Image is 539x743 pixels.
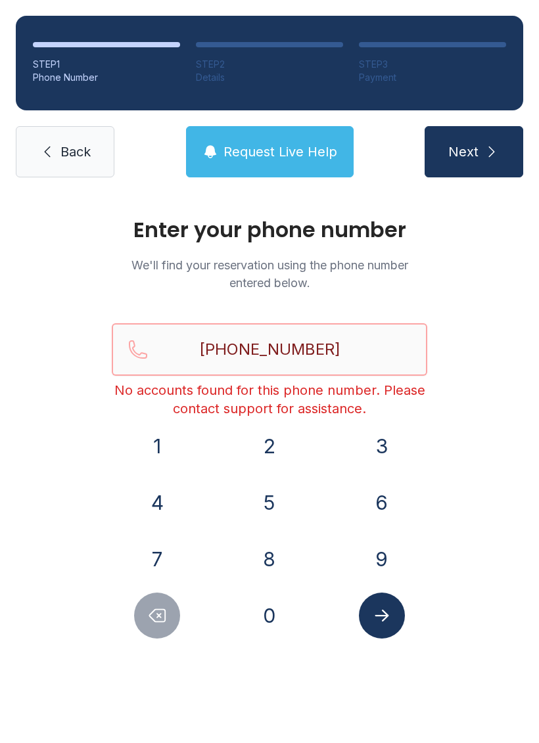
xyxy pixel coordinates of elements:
div: Phone Number [33,71,180,84]
span: Next [448,143,479,161]
button: 9 [359,536,405,582]
button: 6 [359,480,405,526]
button: 1 [134,423,180,469]
button: 7 [134,536,180,582]
button: Delete number [134,593,180,639]
span: Back [60,143,91,161]
span: Request Live Help [223,143,337,161]
div: STEP 3 [359,58,506,71]
div: STEP 2 [196,58,343,71]
input: Reservation phone number [112,323,427,376]
div: Details [196,71,343,84]
button: 0 [246,593,293,639]
button: 5 [246,480,293,526]
div: STEP 1 [33,58,180,71]
button: 4 [134,480,180,526]
h1: Enter your phone number [112,219,427,240]
div: No accounts found for this phone number. Please contact support for assistance. [112,381,427,418]
p: We'll find your reservation using the phone number entered below. [112,256,427,292]
button: Submit lookup form [359,593,405,639]
button: 8 [246,536,293,582]
button: 3 [359,423,405,469]
button: 2 [246,423,293,469]
div: Payment [359,71,506,84]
